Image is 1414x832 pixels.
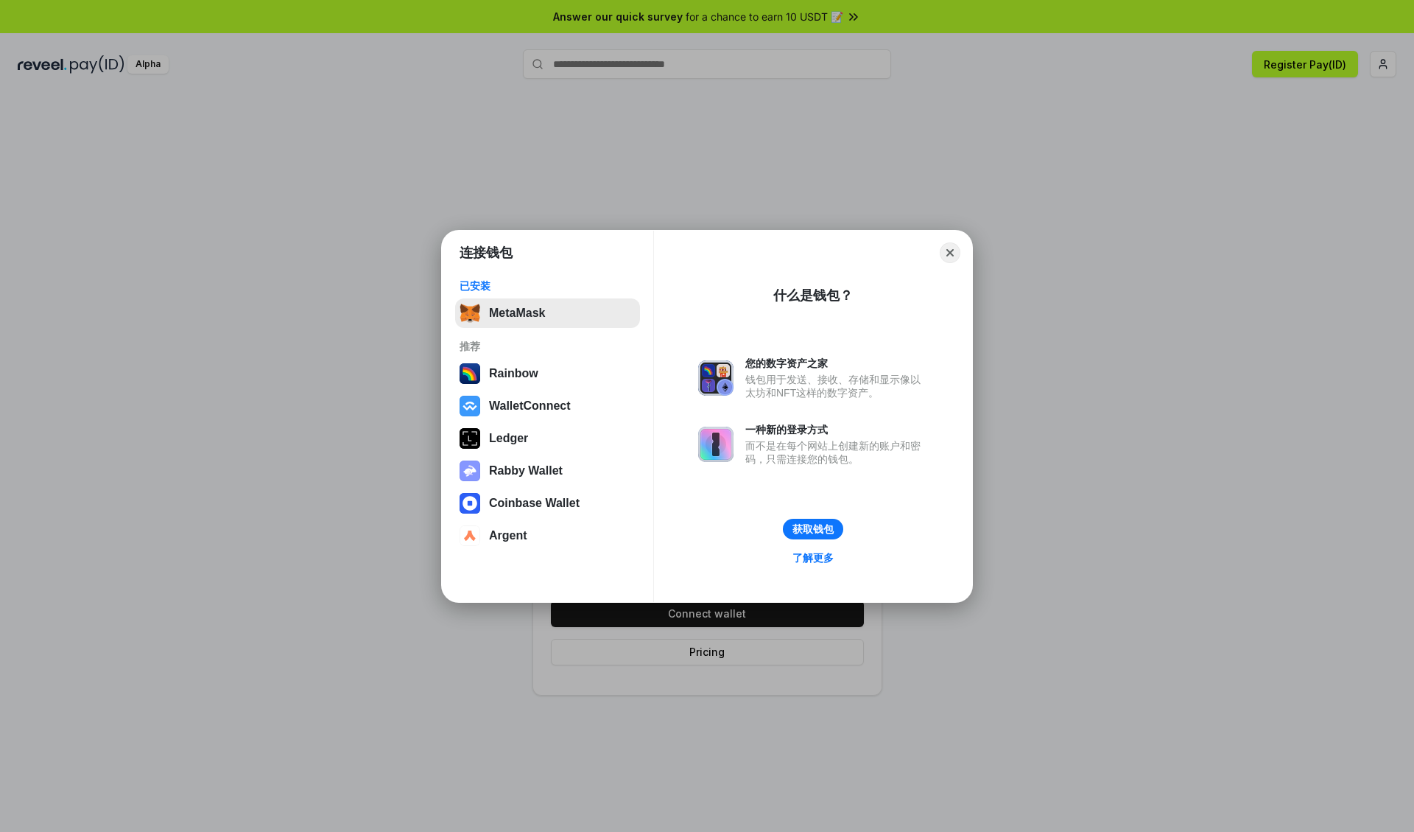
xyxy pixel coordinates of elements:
[455,456,640,486] button: Rabby Wallet
[792,551,834,564] div: 了解更多
[489,367,538,380] div: Rainbow
[698,427,734,462] img: svg+xml,%3Csvg%20xmlns%3D%22http%3A%2F%2Fwww.w3.org%2F2000%2Fsvg%22%20fill%3D%22none%22%20viewBox...
[489,432,528,445] div: Ledger
[940,242,960,263] button: Close
[460,244,513,262] h1: 连接钱包
[460,525,480,546] img: svg+xml,%3Csvg%20width%3D%2228%22%20height%3D%2228%22%20viewBox%3D%220%200%2028%2028%22%20fill%3D...
[489,497,580,510] div: Coinbase Wallet
[460,340,636,353] div: 推荐
[784,548,843,567] a: 了解更多
[455,391,640,421] button: WalletConnect
[745,373,928,399] div: 钱包用于发送、接收、存储和显示像以太坊和NFT这样的数字资产。
[460,396,480,416] img: svg+xml,%3Csvg%20width%3D%2228%22%20height%3D%2228%22%20viewBox%3D%220%200%2028%2028%22%20fill%3D...
[489,529,527,542] div: Argent
[489,399,571,413] div: WalletConnect
[460,461,480,481] img: svg+xml,%3Csvg%20xmlns%3D%22http%3A%2F%2Fwww.w3.org%2F2000%2Fsvg%22%20fill%3D%22none%22%20viewBox...
[783,519,843,539] button: 获取钱包
[745,423,928,436] div: 一种新的登录方式
[460,303,480,324] img: svg+xml,%3Csvg%20fill%3D%22none%22%20height%3D%2233%22%20viewBox%3D%220%200%2035%2033%22%20width%...
[745,357,928,370] div: 您的数字资产之家
[460,428,480,449] img: svg+xml,%3Csvg%20xmlns%3D%22http%3A%2F%2Fwww.w3.org%2F2000%2Fsvg%22%20width%3D%2228%22%20height%3...
[489,464,563,478] div: Rabby Wallet
[698,360,734,396] img: svg+xml,%3Csvg%20xmlns%3D%22http%3A%2F%2Fwww.w3.org%2F2000%2Fsvg%22%20fill%3D%22none%22%20viewBox...
[489,307,545,320] div: MetaMask
[745,439,928,466] div: 而不是在每个网站上创建新的账户和密码，只需连接您的钱包。
[460,279,636,293] div: 已安装
[455,298,640,328] button: MetaMask
[455,489,640,518] button: Coinbase Wallet
[455,359,640,388] button: Rainbow
[455,521,640,550] button: Argent
[773,287,853,304] div: 什么是钱包？
[460,363,480,384] img: svg+xml,%3Csvg%20width%3D%22120%22%20height%3D%22120%22%20viewBox%3D%220%200%20120%20120%22%20fil...
[460,493,480,514] img: svg+xml,%3Csvg%20width%3D%2228%22%20height%3D%2228%22%20viewBox%3D%220%200%2028%2028%22%20fill%3D...
[792,522,834,536] div: 获取钱包
[455,424,640,453] button: Ledger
